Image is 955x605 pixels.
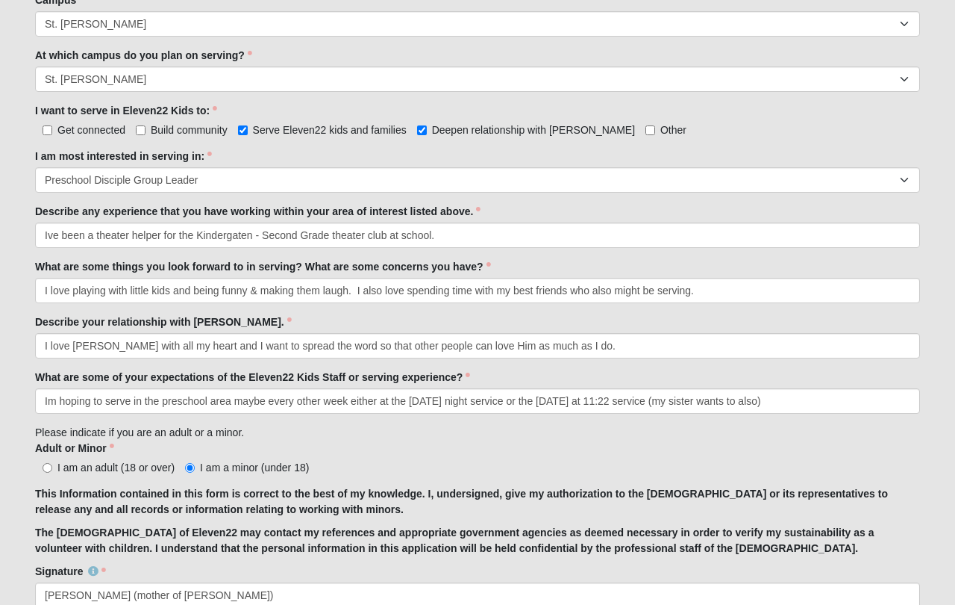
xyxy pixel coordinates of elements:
span: Serve Eleven22 kids and families [253,124,407,136]
input: I am a minor (under 18) [185,463,195,473]
label: What are some of your expectations of the Eleven22 Kids Staff or serving experience? [35,370,470,385]
input: Get connected [43,125,52,135]
span: Deepen relationship with [PERSON_NAME] [432,124,635,136]
input: Other [645,125,655,135]
strong: This Information contained in this form is correct to the best of my knowledge. I, undersigned, g... [35,488,888,515]
span: Other [660,124,686,136]
input: I am an adult (18 or over) [43,463,52,473]
label: Describe your relationship with [PERSON_NAME]. [35,314,292,329]
label: I want to serve in Eleven22 Kids to: [35,103,217,118]
span: I am an adult (18 or over) [57,462,175,474]
input: Deepen relationship with [PERSON_NAME] [417,125,427,135]
label: I am most interested in serving in: [35,149,212,164]
label: Describe any experience that you have working within your area of interest listed above. [35,204,480,219]
span: I am a minor (under 18) [200,462,309,474]
span: Get connected [57,124,125,136]
label: Adult or Minor [35,441,114,456]
input: Serve Eleven22 kids and families [238,125,248,135]
label: At which campus do you plan on serving? [35,48,252,63]
span: Build community [151,124,228,136]
strong: The [DEMOGRAPHIC_DATA] of Eleven22 may contact my references and appropriate government agencies ... [35,527,874,554]
label: Signature [35,564,106,579]
input: Build community [136,125,145,135]
label: What are some things you look forward to in serving? What are some concerns you have? [35,259,491,274]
